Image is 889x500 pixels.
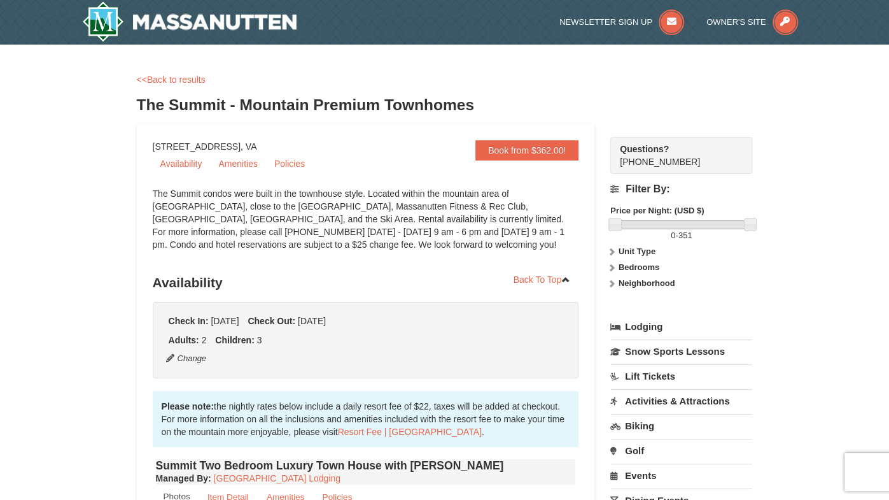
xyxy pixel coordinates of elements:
[248,316,295,326] strong: Check Out:
[215,335,254,345] strong: Children:
[257,335,262,345] span: 3
[267,154,312,173] a: Policies
[620,143,729,167] span: [PHONE_NUMBER]
[620,144,669,154] strong: Questions?
[338,427,482,437] a: Resort Fee | [GEOGRAPHIC_DATA]
[153,391,579,447] div: the nightly rates below include a daily resort fee of $22, taxes will be added at checkout. For m...
[137,75,206,85] a: <<Back to results
[559,17,684,27] a: Newsletter Sign Up
[153,270,579,296] h3: Availability
[475,140,578,161] a: Book from $362.00!
[156,459,576,472] h4: Summit Two Bedroom Luxury Town House with [PERSON_NAME]
[165,352,207,366] button: Change
[298,316,326,326] span: [DATE]
[610,364,752,388] a: Lift Tickets
[619,278,675,288] strong: Neighborhood
[156,473,208,483] span: Managed By
[156,473,211,483] strong: :
[162,401,214,411] strong: Please note:
[169,316,209,326] strong: Check In:
[610,439,752,462] a: Golf
[610,315,752,338] a: Lodging
[610,414,752,438] a: Biking
[82,1,297,42] img: Massanutten Resort Logo
[610,229,752,242] label: -
[214,473,340,483] a: [GEOGRAPHIC_DATA] Lodging
[619,262,659,272] strong: Bedrooms
[82,1,297,42] a: Massanutten Resort
[211,154,265,173] a: Amenities
[153,187,579,264] div: The Summit condos were built in the townhouse style. Located within the mountain area of [GEOGRAP...
[505,270,579,289] a: Back To Top
[202,335,207,345] span: 2
[559,17,652,27] span: Newsletter Sign Up
[610,389,752,413] a: Activities & Attractions
[211,316,239,326] span: [DATE]
[610,464,752,487] a: Events
[678,231,692,240] span: 351
[169,335,199,345] strong: Adults:
[706,17,798,27] a: Owner's Site
[610,206,704,215] strong: Price per Night: (USD $)
[706,17,766,27] span: Owner's Site
[153,154,210,173] a: Availability
[137,92,753,118] h3: The Summit - Mountain Premium Townhomes
[610,339,752,363] a: Snow Sports Lessons
[610,183,752,195] h4: Filter By:
[619,246,655,256] strong: Unit Type
[671,231,675,240] span: 0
